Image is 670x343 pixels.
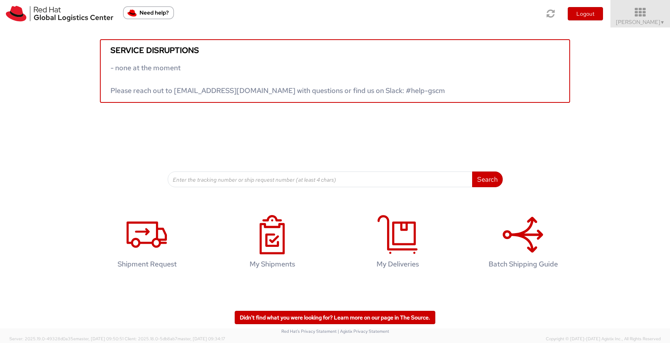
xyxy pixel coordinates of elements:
a: Red Hat's Privacy Statement [281,328,337,334]
a: Batch Shipping Guide [464,207,582,280]
a: Shipment Request [88,207,206,280]
a: Service disruptions - none at the moment Please reach out to [EMAIL_ADDRESS][DOMAIN_NAME] with qu... [100,39,570,103]
a: | Agistix Privacy Statement [338,328,389,334]
input: Enter the tracking number or ship request number (at least 4 chars) [168,171,473,187]
span: master, [DATE] 09:34:17 [177,336,225,341]
img: rh-logistics-00dfa346123c4ec078e1.svg [6,6,113,22]
span: Client: 2025.18.0-5db8ab7 [125,336,225,341]
h4: Shipment Request [96,260,197,268]
span: Server: 2025.19.0-49328d0a35e [9,336,123,341]
span: ▼ [660,19,665,26]
h4: My Deliveries [347,260,448,268]
button: Need help? [123,6,174,19]
button: Logout [568,7,603,20]
a: My Deliveries [339,207,456,280]
h4: Batch Shipping Guide [473,260,574,268]
span: master, [DATE] 09:50:51 [76,336,123,341]
h4: My Shipments [222,260,323,268]
a: Didn't find what you were looking for? Learn more on our page in The Source. [235,311,435,324]
button: Search [472,171,503,187]
a: My Shipments [214,207,331,280]
span: [PERSON_NAME] [616,18,665,26]
h5: Service disruptions [110,46,560,55]
span: - none at the moment Please reach out to [EMAIL_ADDRESS][DOMAIN_NAME] with questions or find us o... [110,63,445,95]
span: Copyright © [DATE]-[DATE] Agistix Inc., All Rights Reserved [546,336,661,342]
